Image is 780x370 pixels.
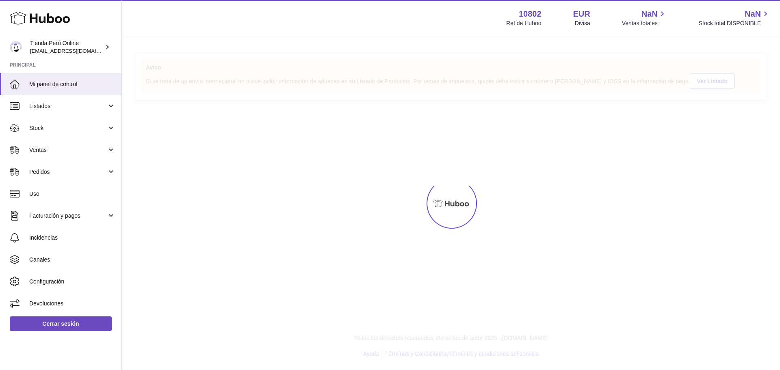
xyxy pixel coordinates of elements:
span: NaN [641,9,658,19]
a: Cerrar sesión [10,316,112,331]
div: Ref de Huboo [506,19,541,27]
strong: EUR [573,9,590,19]
span: Uso [29,190,115,198]
span: Devoluciones [29,300,115,307]
span: Ventas totales [622,19,667,27]
a: NaN Ventas totales [622,9,667,27]
span: Canales [29,256,115,264]
span: Stock total DISPONIBLE [699,19,770,27]
span: Mi panel de control [29,80,115,88]
span: Facturación y pagos [29,212,107,220]
span: Ventas [29,146,107,154]
strong: 10802 [519,9,542,19]
a: NaN Stock total DISPONIBLE [699,9,770,27]
span: Stock [29,124,107,132]
div: Tienda Perú Online [30,39,103,55]
span: Listados [29,102,107,110]
span: [EMAIL_ADDRESS][DOMAIN_NAME] [30,48,119,54]
span: Configuración [29,278,115,286]
img: internalAdmin-10802@internal.huboo.com [10,41,22,53]
span: Incidencias [29,234,115,242]
span: Pedidos [29,168,107,176]
div: Divisa [575,19,590,27]
span: NaN [745,9,761,19]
